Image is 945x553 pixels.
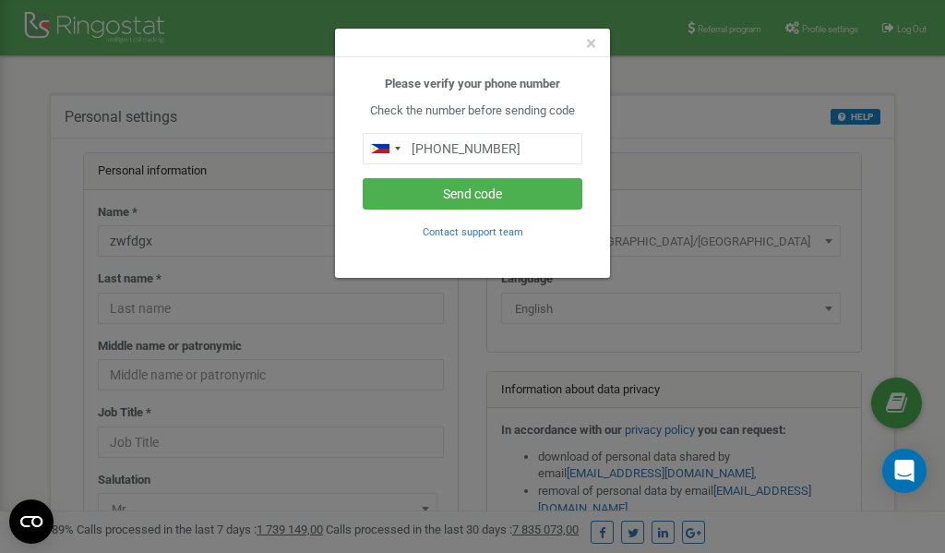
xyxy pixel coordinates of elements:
[364,134,406,163] div: Telephone country code
[882,449,927,493] div: Open Intercom Messenger
[423,224,523,238] a: Contact support team
[586,34,596,54] button: Close
[363,102,582,120] p: Check the number before sending code
[586,32,596,54] span: ×
[385,77,560,90] b: Please verify your phone number
[423,226,523,238] small: Contact support team
[363,133,582,164] input: 0905 123 4567
[363,178,582,210] button: Send code
[9,499,54,544] button: Open CMP widget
